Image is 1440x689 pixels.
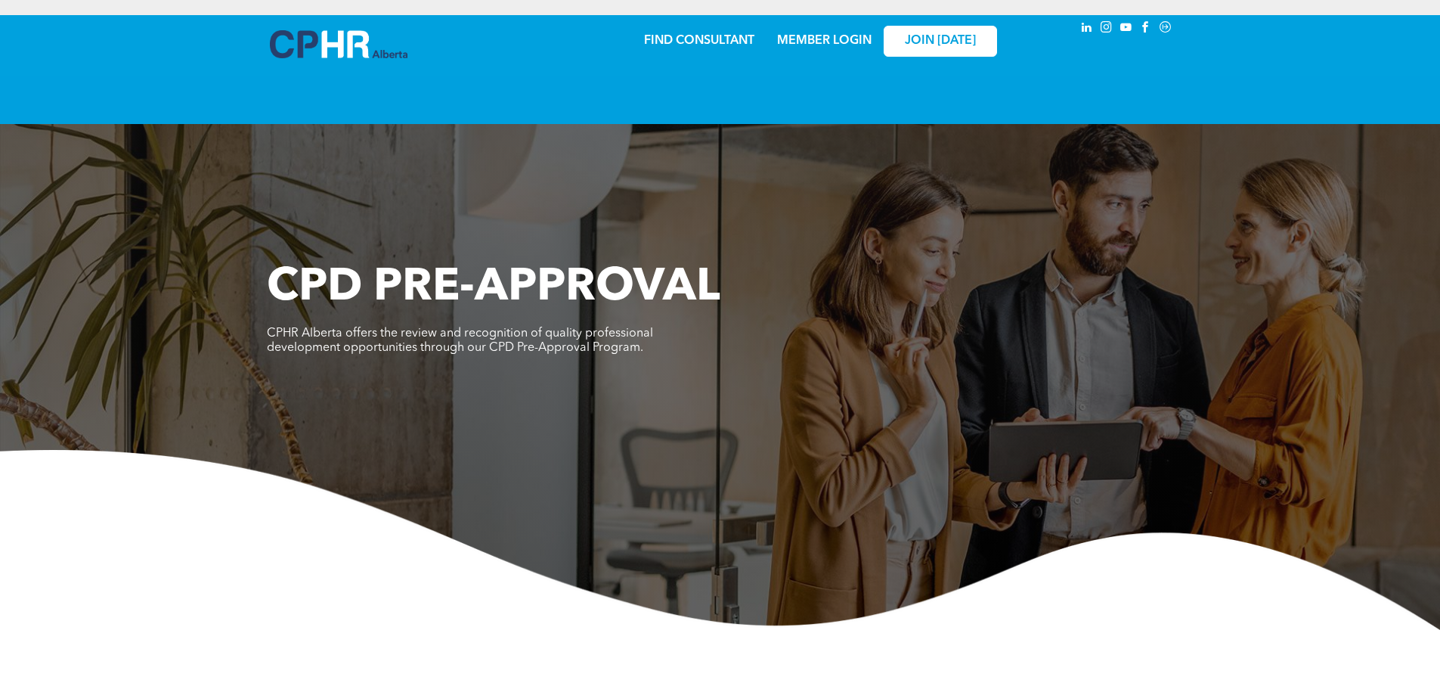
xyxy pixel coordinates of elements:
[1138,19,1154,39] a: facebook
[1098,19,1115,39] a: instagram
[777,35,872,47] a: MEMBER LOGIN
[644,35,754,47] a: FIND CONSULTANT
[267,265,720,311] span: CPD PRE-APPROVAL
[1157,19,1174,39] a: Social network
[884,26,997,57] a: JOIN [DATE]
[1079,19,1095,39] a: linkedin
[267,327,653,354] span: CPHR Alberta offers the review and recognition of quality professional development opportunities ...
[270,30,407,58] img: A blue and white logo for cp alberta
[905,34,976,48] span: JOIN [DATE]
[1118,19,1135,39] a: youtube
